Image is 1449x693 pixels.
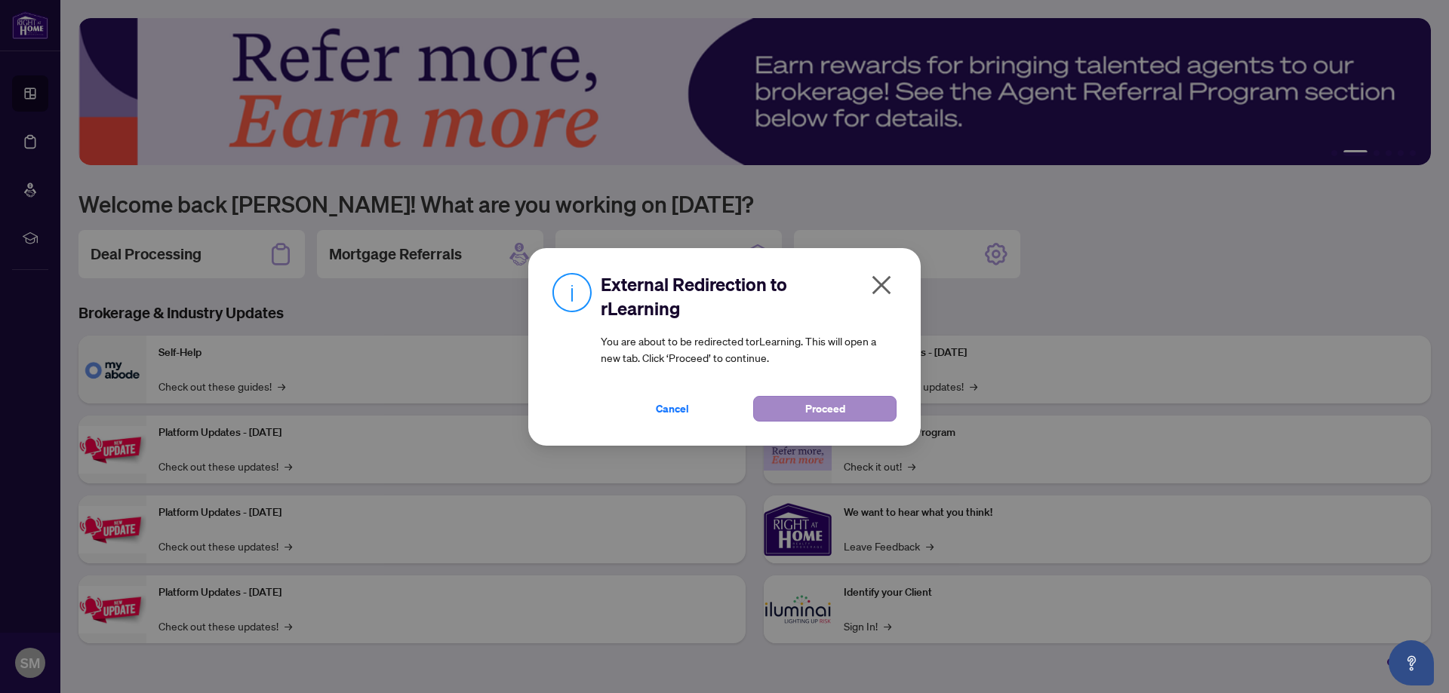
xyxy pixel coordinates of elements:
img: Info Icon [552,272,592,312]
button: Cancel [601,396,744,422]
span: Cancel [656,397,689,421]
span: close [869,273,894,297]
button: Open asap [1389,640,1434,685]
button: Proceed [753,396,897,422]
div: You are about to be redirected to rLearning . This will open a new tab. Click ‘Proceed’ to continue. [601,272,897,422]
h2: External Redirection to rLearning [601,272,897,320]
span: Proceed [805,397,845,421]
